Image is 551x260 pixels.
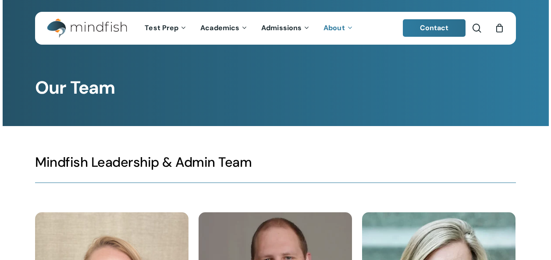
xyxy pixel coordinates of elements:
a: Test Prep [138,25,194,32]
header: Main Menu [35,12,516,45]
h1: Our Team [35,77,516,98]
h3: Mindfish Leadership & Admin Team [35,154,516,171]
nav: Main Menu [138,12,360,45]
a: Academics [194,25,255,32]
a: Admissions [255,25,317,32]
span: Test Prep [145,23,178,32]
span: Contact [420,23,449,32]
a: Cart [494,23,504,33]
span: Academics [200,23,239,32]
a: About [317,25,360,32]
a: Contact [403,19,466,37]
span: Admissions [261,23,302,32]
span: About [323,23,345,32]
